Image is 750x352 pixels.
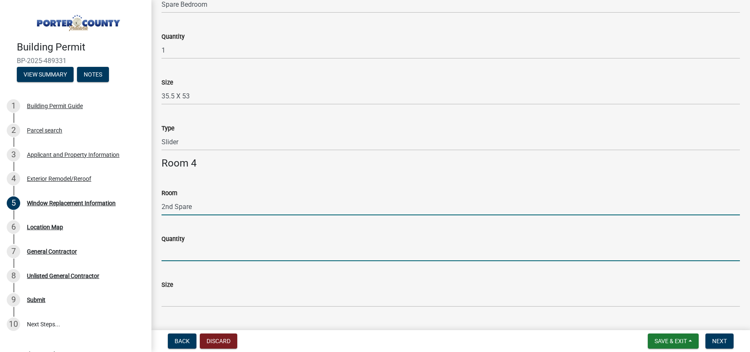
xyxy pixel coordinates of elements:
[162,191,178,196] label: Room
[27,176,91,182] div: Exterior Remodel/Reroof
[7,269,20,283] div: 8
[27,200,116,206] div: Window Replacement Information
[162,236,185,242] label: Quantity
[162,126,175,132] label: Type
[712,338,727,344] span: Next
[7,172,20,185] div: 4
[27,152,119,158] div: Applicant and Property Information
[162,80,173,86] label: Size
[27,249,77,254] div: General Contractor
[27,297,45,303] div: Submit
[162,282,173,288] label: Size
[77,67,109,82] button: Notes
[27,224,63,230] div: Location Map
[27,273,99,279] div: Unlisted General Contractor
[17,57,135,65] span: BP-2025-489331
[7,293,20,307] div: 9
[648,333,699,349] button: Save & Exit
[7,124,20,137] div: 2
[7,148,20,161] div: 3
[17,67,74,82] button: View Summary
[17,41,145,53] h4: Building Permit
[17,71,74,78] wm-modal-confirm: Summary
[27,103,83,109] div: Building Permit Guide
[7,318,20,331] div: 10
[168,333,196,349] button: Back
[162,34,185,40] label: Quantity
[17,9,138,32] img: Porter County, Indiana
[705,333,734,349] button: Next
[7,196,20,210] div: 5
[7,245,20,258] div: 7
[77,71,109,78] wm-modal-confirm: Notes
[175,338,190,344] span: Back
[7,99,20,113] div: 1
[27,127,62,133] div: Parcel search
[200,333,237,349] button: Discard
[655,338,687,344] span: Save & Exit
[162,157,740,169] h4: Room 4
[7,220,20,234] div: 6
